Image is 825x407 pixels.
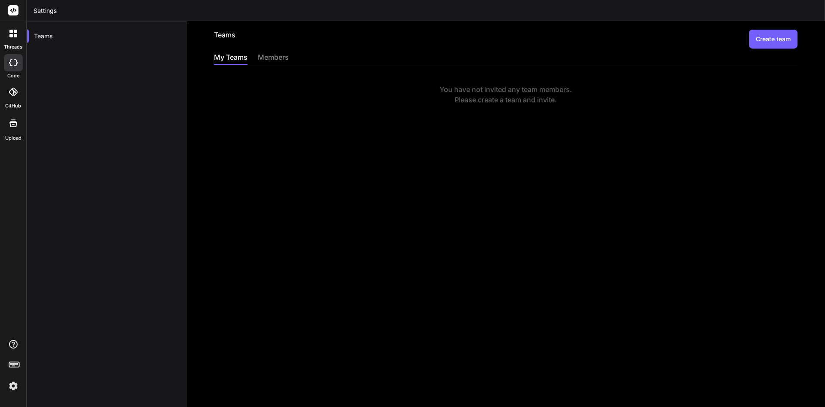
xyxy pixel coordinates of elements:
label: threads [4,43,22,51]
img: settings [6,379,21,393]
div: members [258,52,289,64]
label: code [7,72,19,80]
div: Teams [27,27,186,46]
h2: Teams [214,30,235,49]
label: GitHub [5,102,21,110]
div: My Teams [214,52,247,64]
button: Create team [749,30,797,49]
label: Upload [5,135,21,142]
div: You have not invited any team members. Please create a team and invite. [214,84,797,105]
